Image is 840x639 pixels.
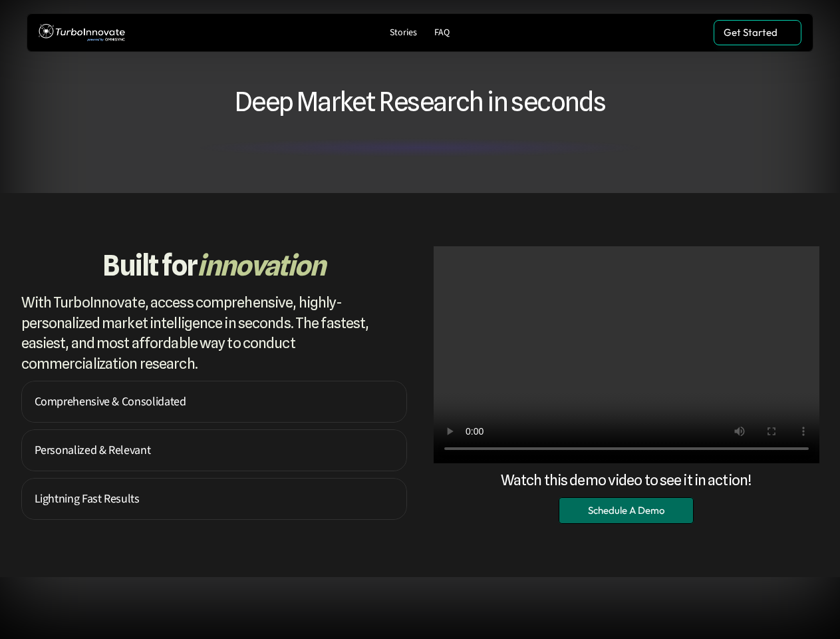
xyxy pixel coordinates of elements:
p: FAQ [434,27,450,39]
img: TurboInnovate Logo [39,21,125,45]
a: FAQ [429,24,455,42]
a: Stories [384,24,422,42]
p: Get Started [724,27,777,39]
p: Stories [390,27,417,39]
a: Get Started [714,20,801,45]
